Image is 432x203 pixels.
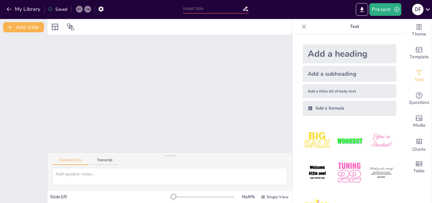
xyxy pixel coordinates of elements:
div: Add a heading [303,44,396,63]
div: Add text boxes [406,65,432,87]
button: Transcript [91,158,119,165]
span: Position [67,23,74,31]
div: NaN % [241,194,256,200]
button: My Library [5,4,43,14]
span: Media [413,122,425,129]
span: Charts [412,146,426,153]
div: Add ready made slides [406,42,432,65]
div: Slide 1 / 0 [50,194,174,200]
span: Table [413,168,425,174]
div: Add a little bit of body text [303,84,396,98]
div: Add a subheading [303,66,396,82]
img: 3.jpeg [367,126,396,155]
div: Add images, graphics, shapes or video [406,110,432,133]
div: D F [412,4,423,15]
div: Get real-time input from your audience [406,87,432,110]
p: Text [309,19,400,34]
span: Questions [409,99,429,106]
div: Saved [48,6,67,12]
span: Single View [267,194,288,200]
span: Template [410,54,429,60]
div: Layout [50,22,60,32]
div: Add charts and graphs [406,133,432,156]
button: Export to PowerPoint [356,3,368,16]
img: 2.jpeg [335,126,364,155]
span: Theme [412,31,426,38]
img: 1.jpeg [303,126,332,155]
button: Speaker Notes [52,158,88,165]
div: Add a formula [303,101,396,116]
div: Change the overall theme [406,19,432,42]
span: Text [415,76,423,83]
div: Add a table [406,156,432,179]
img: 6.jpeg [367,158,396,187]
button: D F [412,3,423,16]
img: 5.jpeg [335,158,364,187]
img: 4.jpeg [303,158,332,187]
button: Present [369,3,401,16]
button: Add slide [3,22,44,32]
input: Insert title [183,4,242,13]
